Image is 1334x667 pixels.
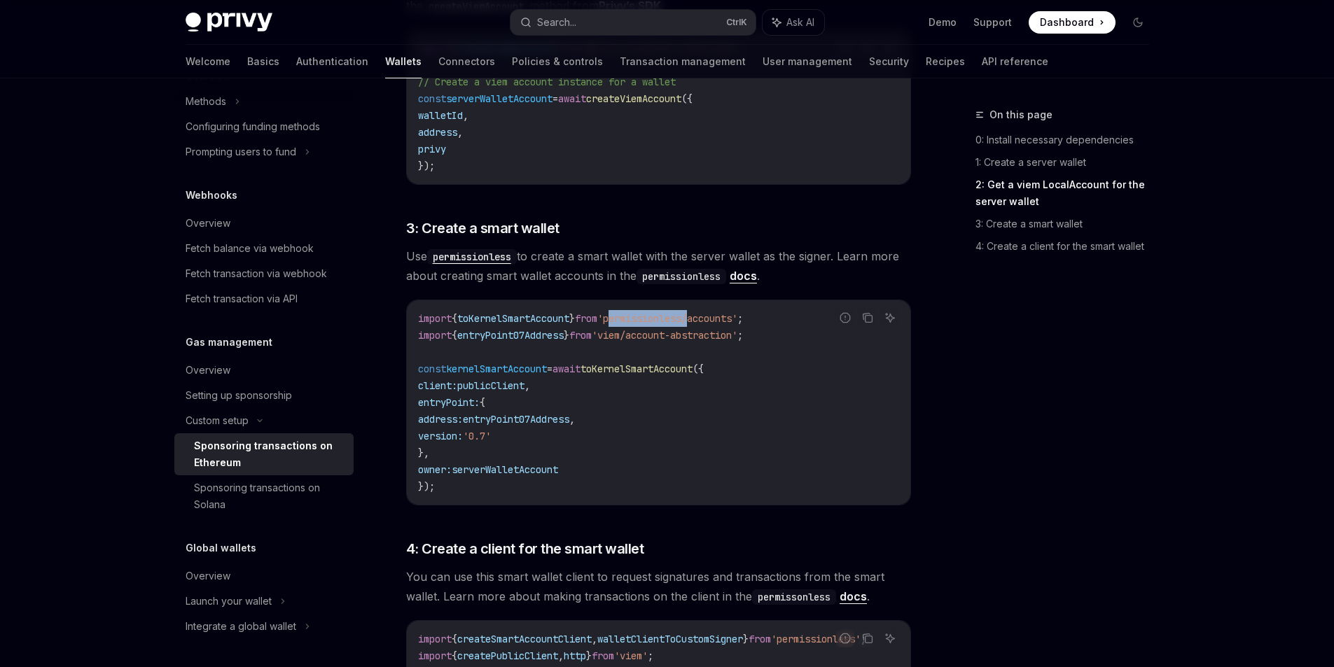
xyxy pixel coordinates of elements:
[186,618,296,635] div: Integrate a global wallet
[547,363,553,375] span: =
[418,396,480,409] span: entryPoint:
[569,312,575,325] span: }
[186,593,272,610] div: Launch your wallet
[186,45,230,78] a: Welcome
[174,261,354,286] a: Fetch transaction via webhook
[512,45,603,78] a: Policies & controls
[452,312,457,325] span: {
[637,269,726,284] code: permissionless
[743,633,749,645] span: }
[982,45,1048,78] a: API reference
[648,650,653,662] span: ;
[597,312,737,325] span: 'permissionless/accounts'
[1127,11,1149,34] button: Toggle dark mode
[418,379,457,392] span: client:
[194,479,345,513] div: Sponsoring transactions on Solana
[446,92,553,105] span: serverWalletAccount
[194,437,345,471] div: Sponsoring transactions on Ethereum
[418,329,452,342] span: import
[438,45,495,78] a: Connectors
[537,14,576,31] div: Search...
[174,475,354,517] a: Sponsoring transactions on Solana
[186,265,327,282] div: Fetch transaction via webhook
[1029,11,1116,34] a: Dashboard
[510,10,756,35] button: Search...CtrlK
[457,633,592,645] span: createSmartAccountClient
[186,362,230,379] div: Overview
[553,363,581,375] span: await
[418,143,446,155] span: privy
[186,240,314,257] div: Fetch balance via webhook
[446,363,547,375] span: kernelSmartAccount
[737,312,743,325] span: ;
[418,463,452,476] span: owner:
[463,413,569,426] span: entryPoint07Address
[406,246,911,286] span: Use to create a smart wallet with the server wallet as the signer. Learn more about creating smar...
[174,358,354,383] a: Overview
[564,329,569,342] span: }
[186,540,256,556] h5: Global wallets
[457,329,564,342] span: entryPoint07Address
[989,106,1052,123] span: On this page
[726,17,747,28] span: Ctrl K
[463,430,491,442] span: '0.7'
[869,45,909,78] a: Security
[975,129,1160,151] a: 0: Install necessary dependencies
[418,92,446,105] span: const
[463,109,468,122] span: ,
[418,447,429,459] span: },
[418,480,435,493] span: });
[786,15,814,29] span: Ask AI
[681,92,693,105] span: ({
[452,463,558,476] span: serverWalletAccount
[186,13,272,32] img: dark logo
[186,118,320,135] div: Configuring funding methods
[973,15,1012,29] a: Support
[575,312,597,325] span: from
[452,650,457,662] span: {
[737,329,743,342] span: ;
[569,413,575,426] span: ,
[174,433,354,475] a: Sponsoring transactions on Ethereum
[836,629,854,647] button: Report incorrect code
[859,309,877,327] button: Copy the contents from the code block
[771,633,861,645] span: 'permissionless'
[614,650,648,662] span: 'viem'
[859,629,877,647] button: Copy the contents from the code block
[186,334,272,351] h5: Gas management
[926,45,965,78] a: Recipes
[693,363,704,375] span: ({
[296,45,368,78] a: Authentication
[749,633,771,645] span: from
[186,568,230,584] div: Overview
[186,187,237,204] h5: Webhooks
[385,45,422,78] a: Wallets
[418,430,463,442] span: version:
[418,109,463,122] span: walletId
[174,211,354,236] a: Overview
[1040,15,1094,29] span: Dashboard
[186,290,298,307] div: Fetch transaction via API
[418,126,457,139] span: address
[763,10,824,35] button: Ask AI
[174,236,354,261] a: Fetch balance via webhook
[975,174,1160,213] a: 2: Get a viem LocalAccount for the server wallet
[186,215,230,232] div: Overview
[881,309,899,327] button: Ask AI
[553,92,558,105] span: =
[975,151,1160,174] a: 1: Create a server wallet
[457,379,524,392] span: publicClient
[418,363,446,375] span: const
[569,329,592,342] span: from
[581,363,693,375] span: toKernelSmartAccount
[586,92,681,105] span: createViemAccount
[418,160,435,172] span: });
[586,650,592,662] span: }
[558,650,564,662] span: ,
[592,633,597,645] span: ,
[592,329,737,342] span: 'viem/account-abstraction'
[452,329,457,342] span: {
[418,312,452,325] span: import
[881,629,899,647] button: Ask AI
[730,269,757,283] a: docs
